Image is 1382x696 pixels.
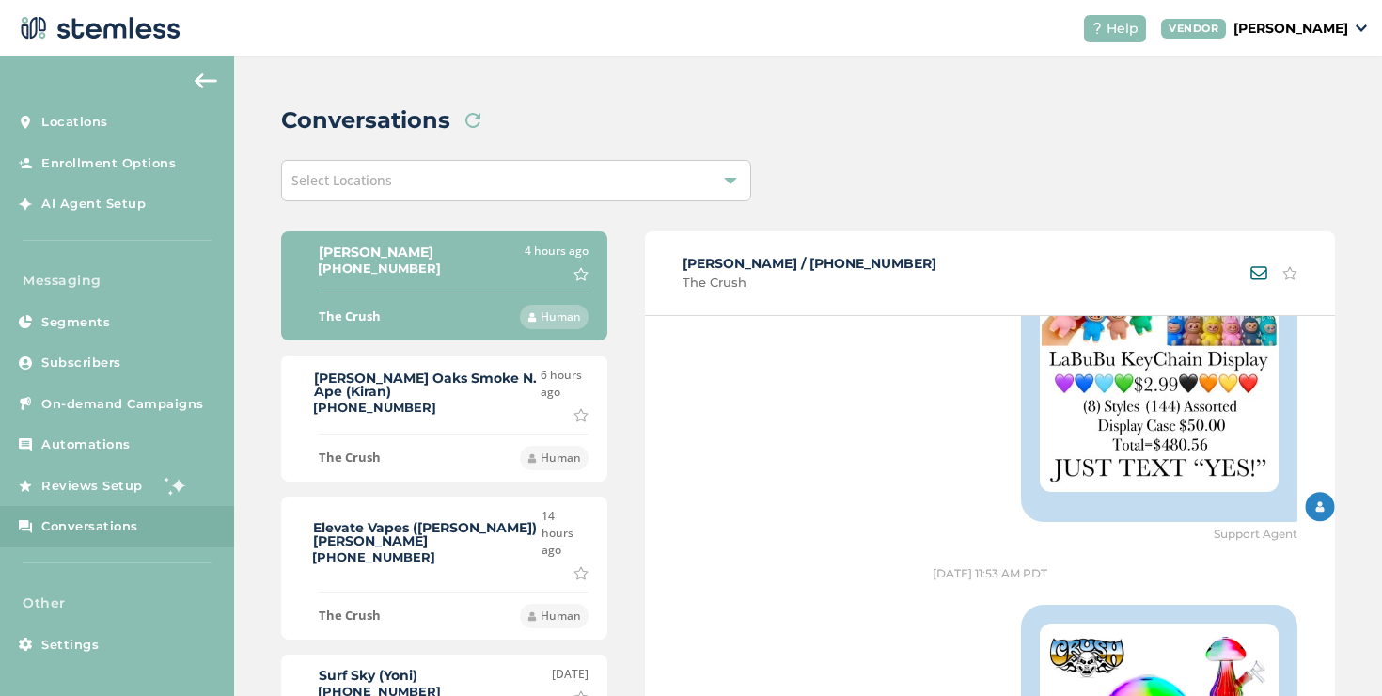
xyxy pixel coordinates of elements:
img: glitter-stars-b7820f95.gif [157,467,195,504]
img: icon-refresh-2c275ef6.svg [465,113,480,128]
img: logo-dark-0685b13c.svg [15,9,181,47]
label: [PHONE_NUMBER] [313,400,436,415]
span: The Crush [683,274,936,293]
label: 6 hours ago [541,367,589,401]
iframe: Chat Widget [1288,606,1382,696]
span: Locations [41,113,108,132]
img: icon_down-arrow-small-66adaf34.svg [1356,24,1367,32]
span: Subscribers [41,354,121,372]
label: [DATE] 11:53 AM PDT [933,565,1047,582]
label: [PERSON_NAME] Oaks Smoke N. Ape (Kiran) [314,372,541,398]
label: The Crush [319,607,381,625]
span: Human [541,450,581,467]
label: 4 hours ago [525,243,589,260]
img: icon-arrow-back-accent-c549486e.svg [195,73,217,88]
span: Human [541,608,581,625]
label: 14 hours ago [542,508,589,559]
span: Automations [41,435,131,454]
span: On-demand Campaigns [41,395,204,414]
label: Surf Sky (Yoni) [319,669,441,682]
span: Conversations [41,517,138,536]
span: Enrollment Options [41,154,176,173]
div: [PERSON_NAME] / [PHONE_NUMBER] [683,254,936,293]
span: Segments [41,313,110,332]
label: The Crush [319,449,381,467]
span: Select Locations [291,171,392,189]
span: AI Agent Setup [41,195,146,214]
img: Agent Icon [1305,492,1335,522]
div: VENDOR [1161,19,1226,39]
span: Reviews Setup [41,477,143,496]
label: [PHONE_NUMBER] [312,549,435,564]
span: Settings [41,636,99,655]
h2: Conversations [281,103,450,137]
label: [DATE] [552,666,589,683]
span: Support Agent [1214,526,1297,543]
label: Elevate Vapes ([PERSON_NAME]) [PERSON_NAME] [313,521,542,547]
img: icon-help-white-03924b79.svg [1091,23,1103,34]
span: Human [541,308,581,325]
label: [PERSON_NAME] [319,245,441,259]
label: The Crush [319,308,381,326]
label: [PHONE_NUMBER] [318,261,441,276]
p: [PERSON_NAME] [1233,19,1348,39]
span: Help [1107,19,1139,39]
